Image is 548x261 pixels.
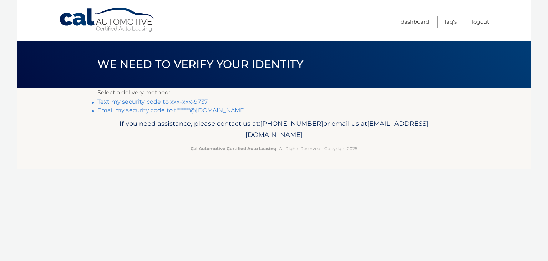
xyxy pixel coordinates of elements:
[97,88,451,98] p: Select a delivery method:
[102,145,446,152] p: - All Rights Reserved - Copyright 2025
[97,58,303,71] span: We need to verify your identity
[472,16,489,28] a: Logout
[97,107,246,114] a: Email my security code to t******@[DOMAIN_NAME]
[260,119,323,128] span: [PHONE_NUMBER]
[59,7,155,33] a: Cal Automotive
[445,16,457,28] a: FAQ's
[97,98,208,105] a: Text my security code to xxx-xxx-9737
[102,118,446,141] p: If you need assistance, please contact us at: or email us at
[401,16,429,28] a: Dashboard
[191,146,276,151] strong: Cal Automotive Certified Auto Leasing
